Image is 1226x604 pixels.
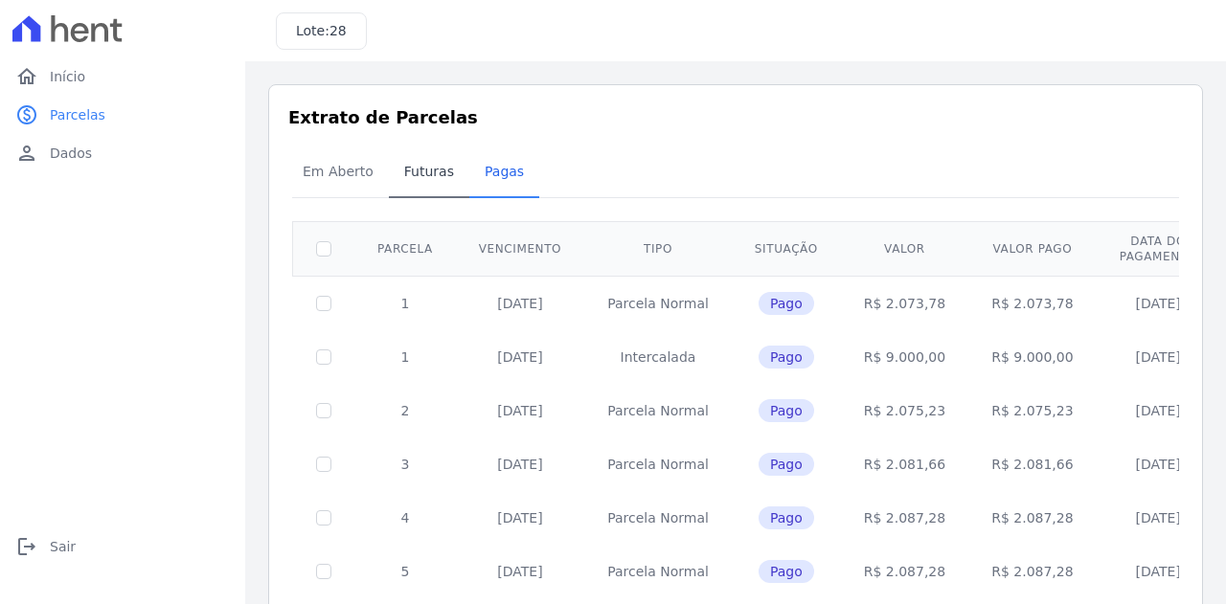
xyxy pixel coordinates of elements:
th: Valor [841,221,968,276]
td: [DATE] [456,491,584,545]
td: [DATE] [1097,384,1220,437]
input: Só é possível selecionar pagamentos em aberto [316,296,331,311]
span: Dados [50,144,92,163]
td: Parcela Normal [584,276,732,330]
input: Só é possível selecionar pagamentos em aberto [316,349,331,365]
span: Pago [759,560,814,583]
td: R$ 2.087,28 [968,491,1096,545]
input: Só é possível selecionar pagamentos em aberto [316,403,331,418]
span: Pago [759,346,814,369]
th: Parcela [354,221,456,276]
a: personDados [8,134,238,172]
td: R$ 2.087,28 [968,545,1096,598]
a: homeInício [8,57,238,96]
th: Data do pagamento [1097,221,1220,276]
td: R$ 9.000,00 [841,330,968,384]
span: 28 [329,23,347,38]
td: [DATE] [456,330,584,384]
td: [DATE] [1097,545,1220,598]
td: R$ 2.073,78 [841,276,968,330]
td: [DATE] [456,276,584,330]
input: Só é possível selecionar pagamentos em aberto [316,564,331,579]
span: Pago [759,506,814,529]
a: Pagas [469,148,539,198]
td: 1 [354,330,456,384]
a: Em Aberto [287,148,389,198]
input: Só é possível selecionar pagamentos em aberto [316,510,331,526]
td: 4 [354,491,456,545]
i: person [15,142,38,165]
td: [DATE] [456,437,584,491]
th: Valor pago [968,221,1096,276]
th: Tipo [584,221,732,276]
span: Futuras [393,152,465,190]
td: R$ 2.073,78 [968,276,1096,330]
td: Parcela Normal [584,545,732,598]
i: home [15,65,38,88]
th: Situação [732,221,841,276]
span: Pagas [473,152,535,190]
td: R$ 9.000,00 [968,330,1096,384]
a: paidParcelas [8,96,238,134]
span: Pago [759,292,814,315]
td: [DATE] [1097,276,1220,330]
td: R$ 2.081,66 [968,437,1096,491]
span: Em Aberto [291,152,385,190]
td: 1 [354,276,456,330]
td: R$ 2.087,28 [841,545,968,598]
td: 2 [354,384,456,437]
td: R$ 2.081,66 [841,437,968,491]
a: logoutSair [8,527,238,566]
td: [DATE] [456,384,584,437]
td: [DATE] [1097,437,1220,491]
h3: Lote: [296,21,347,41]
td: Parcela Normal [584,384,732,437]
td: 5 [354,545,456,598]
td: 3 [354,437,456,491]
i: logout [15,535,38,558]
span: Pago [759,453,814,476]
td: Intercalada [584,330,732,384]
td: [DATE] [1097,491,1220,545]
th: Vencimento [456,221,584,276]
td: [DATE] [456,545,584,598]
td: R$ 2.075,23 [968,384,1096,437]
a: Futuras [389,148,469,198]
span: Pago [759,399,814,422]
span: Início [50,67,85,86]
td: [DATE] [1097,330,1220,384]
td: R$ 2.087,28 [841,491,968,545]
i: paid [15,103,38,126]
span: Sair [50,537,76,556]
span: Parcelas [50,105,105,124]
td: R$ 2.075,23 [841,384,968,437]
input: Só é possível selecionar pagamentos em aberto [316,457,331,472]
td: Parcela Normal [584,491,732,545]
h3: Extrato de Parcelas [288,104,1183,130]
td: Parcela Normal [584,437,732,491]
